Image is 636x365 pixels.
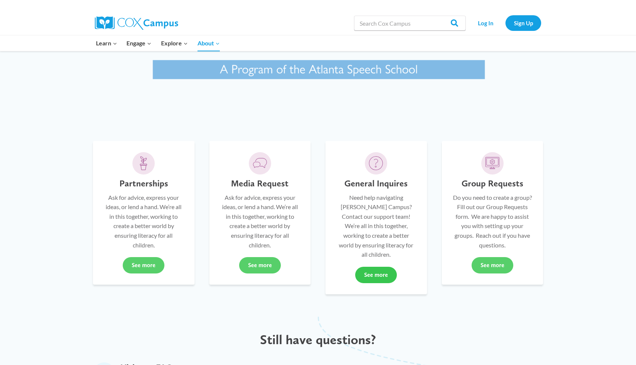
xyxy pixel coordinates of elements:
[337,193,416,259] p: Need help navigating [PERSON_NAME] Campus? Contact our support team! We’re all in this together, ...
[104,193,183,250] p: Ask for advice, express your ideas, or lend a hand. We’re all in this together, working to create...
[355,267,397,283] a: See more
[505,15,541,31] a: Sign Up
[123,257,164,273] a: See more
[472,257,513,273] a: See more
[260,332,376,348] span: Still have questions?
[156,35,193,51] button: Child menu of Explore
[462,178,523,189] h5: Group Requests
[239,257,281,273] a: See more
[231,178,289,189] h5: Media Request
[221,193,300,250] p: Ask for advice, express your ideas, or lend a hand. We’re all in this together, working to create...
[91,35,122,51] button: Child menu of Learn
[469,15,502,31] a: Log In
[193,35,225,51] button: Child menu of About
[344,178,408,189] h5: General Inquires
[453,193,532,250] p: Do you need to create a group? Fill out our Group Requests form. We are happy to assist you with ...
[122,35,157,51] button: Child menu of Engage
[91,35,224,51] nav: Primary Navigation
[119,178,168,189] h5: Partnerships
[469,15,541,31] nav: Secondary Navigation
[354,16,466,31] input: Search Cox Campus
[95,16,178,30] img: Cox Campus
